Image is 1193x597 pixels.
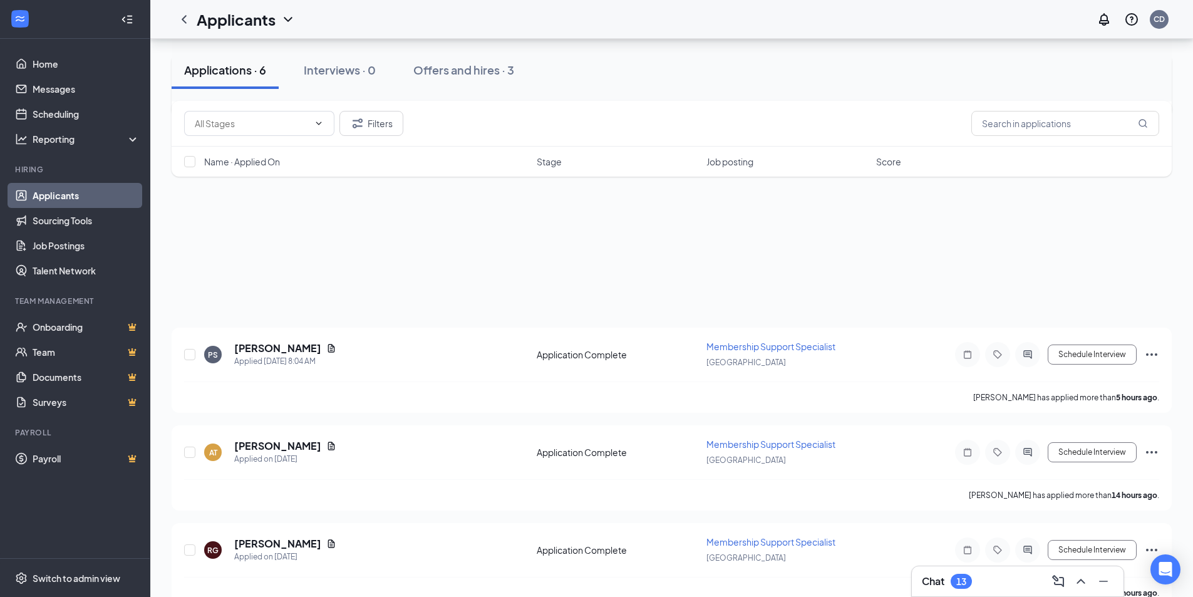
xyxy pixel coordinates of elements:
h5: [PERSON_NAME] [234,537,321,551]
div: Application Complete [537,544,699,556]
span: Job posting [706,155,753,168]
svg: ChevronUp [1073,574,1088,589]
svg: ChevronDown [314,118,324,128]
div: PS [208,350,218,360]
a: TeamCrown [33,340,140,365]
button: Schedule Interview [1048,540,1137,560]
div: Payroll [15,427,137,438]
svg: Filter [350,116,365,131]
h5: [PERSON_NAME] [234,341,321,355]
div: Application Complete [537,348,699,361]
svg: Settings [15,572,28,584]
button: ChevronUp [1071,571,1091,591]
div: Hiring [15,164,137,175]
div: Switch to admin view [33,572,120,584]
button: Filter Filters [339,111,403,136]
div: Applied [DATE] 8:04 AM [234,355,336,368]
div: Offers and hires · 3 [413,62,514,78]
p: [PERSON_NAME] has applied more than . [973,392,1159,403]
svg: Ellipses [1144,445,1159,460]
a: Messages [33,76,140,101]
span: [GEOGRAPHIC_DATA] [706,358,786,367]
a: DocumentsCrown [33,365,140,390]
a: PayrollCrown [33,446,140,471]
svg: Analysis [15,133,28,145]
div: Open Intercom Messenger [1150,554,1180,584]
svg: Notifications [1097,12,1112,27]
a: Home [33,51,140,76]
b: 5 hours ago [1116,393,1157,402]
div: CD [1154,14,1165,24]
div: Applied on [DATE] [234,551,336,563]
div: Reporting [33,133,140,145]
button: Schedule Interview [1048,345,1137,365]
span: Score [876,155,901,168]
h3: Chat [922,574,944,588]
a: Scheduling [33,101,140,127]
span: Stage [537,155,562,168]
span: [GEOGRAPHIC_DATA] [706,455,786,465]
div: AT [209,447,217,458]
span: Name · Applied On [204,155,280,168]
a: OnboardingCrown [33,314,140,340]
a: Talent Network [33,258,140,283]
svg: Note [960,447,975,457]
div: Interviews · 0 [304,62,376,78]
p: [PERSON_NAME] has applied more than . [969,490,1159,501]
h1: Applicants [197,9,276,30]
a: SurveysCrown [33,390,140,415]
button: Minimize [1093,571,1113,591]
svg: ChevronDown [281,12,296,27]
input: All Stages [195,117,309,130]
svg: ActiveChat [1020,545,1035,555]
svg: Document [326,539,336,549]
div: Application Complete [537,446,699,459]
svg: Ellipses [1144,347,1159,362]
div: 13 [956,576,966,587]
svg: Tag [990,447,1005,457]
span: [GEOGRAPHIC_DATA] [706,553,786,563]
span: Membership Support Specialist [706,341,835,352]
svg: QuestionInfo [1124,12,1139,27]
svg: Note [960,545,975,555]
div: Team Management [15,296,137,306]
svg: Document [326,441,336,451]
a: Applicants [33,183,140,208]
svg: ChevronLeft [177,12,192,27]
span: Membership Support Specialist [706,439,835,450]
svg: Tag [990,350,1005,360]
a: Job Postings [33,233,140,258]
a: Sourcing Tools [33,208,140,233]
svg: Ellipses [1144,542,1159,558]
svg: MagnifyingGlass [1138,118,1148,128]
h5: [PERSON_NAME] [234,439,321,453]
div: RG [207,545,219,556]
svg: WorkstreamLogo [14,13,26,25]
svg: ActiveChat [1020,350,1035,360]
b: 14 hours ago [1112,491,1157,500]
svg: Collapse [121,13,133,26]
svg: Tag [990,545,1005,555]
input: Search in applications [971,111,1159,136]
button: ComposeMessage [1048,571,1068,591]
div: Applications · 6 [184,62,266,78]
span: Membership Support Specialist [706,536,835,548]
svg: Document [326,343,336,353]
svg: Minimize [1096,574,1111,589]
svg: Note [960,350,975,360]
div: Applied on [DATE] [234,453,336,465]
svg: ComposeMessage [1051,574,1066,589]
button: Schedule Interview [1048,442,1137,462]
svg: ActiveChat [1020,447,1035,457]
